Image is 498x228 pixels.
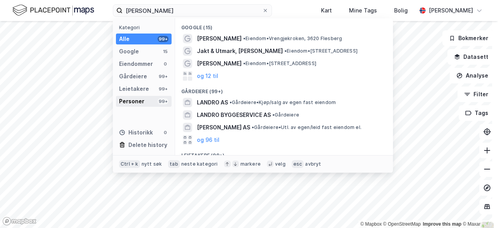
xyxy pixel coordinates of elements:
span: LANDRO AS [197,98,228,107]
div: tab [168,160,180,168]
a: OpenStreetMap [383,221,421,227]
a: Improve this map [423,221,461,227]
span: Eiendom • Vrengjekroken, 3620 Flesberg [243,35,342,42]
div: velg [275,161,286,167]
div: avbryt [305,161,321,167]
button: Tags [459,105,495,121]
span: • [252,124,254,130]
div: Delete history [128,140,167,150]
div: Eiendommer [119,59,153,69]
span: LANDRO BYGGESERVICE AS [197,110,271,120]
span: Jakt & Utmark, [PERSON_NAME] [197,46,283,56]
div: Kontrollprogram for chat [459,191,498,228]
span: Gårdeiere • Kjøp/salg av egen fast eiendom [230,99,336,106]
div: Bolig [394,6,408,15]
div: Historikk [119,128,153,137]
span: Eiendom • [STREET_ADDRESS] [284,48,358,54]
div: Ctrl + k [119,160,140,168]
span: • [243,35,245,41]
button: Bokmerker [442,30,495,46]
div: Google [119,47,139,56]
div: 0 [162,61,168,67]
div: [PERSON_NAME] [429,6,473,15]
span: Eiendom • [STREET_ADDRESS] [243,60,316,67]
span: [PERSON_NAME] AS [197,123,250,132]
div: Gårdeiere (99+) [175,82,393,96]
div: neste kategori [181,161,218,167]
span: Gårdeiere [272,112,299,118]
div: Leietakere (99+) [175,146,393,160]
span: • [272,112,275,118]
button: og 96 til [197,135,219,145]
div: nytt søk [142,161,162,167]
div: Alle [119,34,130,44]
button: Filter [458,87,495,102]
div: Leietakere [119,84,149,94]
div: esc [292,160,304,168]
div: markere [240,161,261,167]
img: logo.f888ab2527a4732fd821a326f86c7f29.svg [12,4,94,17]
button: Datasett [447,49,495,65]
div: 15 [162,48,168,55]
button: Analyse [450,68,495,83]
span: • [243,60,245,66]
div: 99+ [158,73,168,80]
div: Gårdeiere [119,72,147,81]
div: 99+ [158,36,168,42]
div: Kategori [119,25,172,30]
div: 99+ [158,86,168,92]
div: Personer [119,97,144,106]
iframe: Chat Widget [459,191,498,228]
span: [PERSON_NAME] [197,59,242,68]
a: Mapbox homepage [2,217,37,226]
div: Kart [321,6,332,15]
a: Mapbox [360,221,382,227]
span: Gårdeiere • Utl. av egen/leid fast eiendom el. [252,124,361,131]
span: • [230,99,232,105]
div: 99+ [158,98,168,104]
input: Søk på adresse, matrikkel, gårdeiere, leietakere eller personer [123,5,262,16]
button: og 12 til [197,71,218,81]
span: [PERSON_NAME] [197,34,242,43]
div: 0 [162,129,168,136]
span: • [284,48,287,54]
div: Google (15) [175,18,393,32]
div: Mine Tags [349,6,377,15]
